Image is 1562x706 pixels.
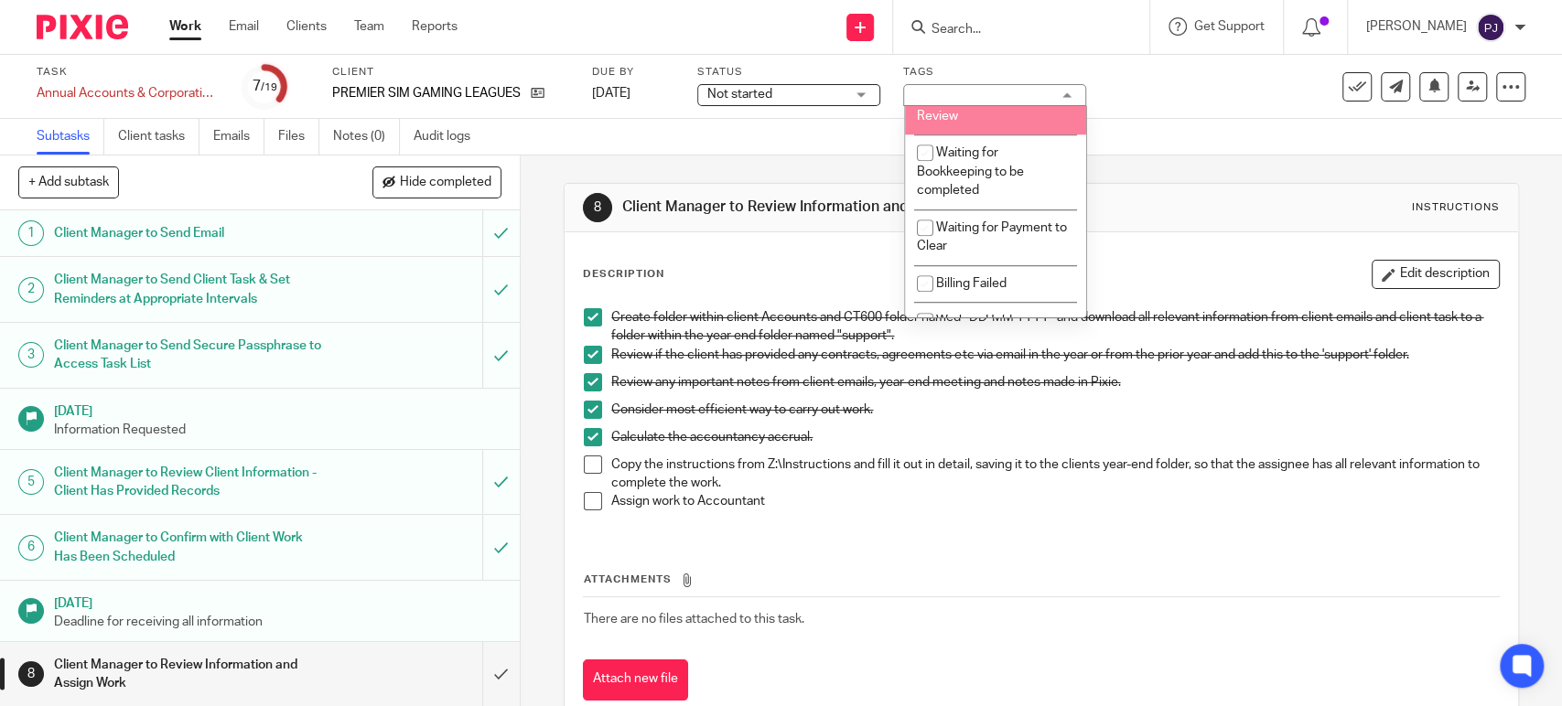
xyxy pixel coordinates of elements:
a: Subtasks [37,119,104,155]
div: 3 [18,342,44,368]
p: Information Requested [54,421,501,439]
h1: Client Manager to Review Client Information - Client Has Provided Records [54,459,328,506]
div: 1 [18,220,44,246]
p: Deadline for receiving all information [54,613,501,631]
button: + Add subtask [18,166,119,198]
a: Files [278,119,319,155]
button: Attach new file [583,659,688,701]
a: Reports [412,17,458,36]
span: Billing Failed [936,277,1007,290]
h1: Client Manager to Review Information and Assign Work [54,651,328,698]
span: Waiting for Bookkeeping to be completed [917,146,1024,197]
h1: [DATE] [54,590,501,613]
div: 8 [18,661,44,687]
span: Attachments [584,574,672,584]
a: Notes (0) [333,119,400,155]
h1: [DATE] [54,398,501,421]
p: [PERSON_NAME] [1366,17,1467,36]
p: Review any important notes from client emails, year-end meeting and notes made in Pixie. [611,373,1498,391]
h1: Client Manager to Send Secure Passphrase to Access Task List [54,332,328,379]
h1: Client Manager to Send Email [54,219,328,247]
a: Work [169,17,201,36]
span: Get Support [1194,20,1265,33]
label: Task [37,65,220,80]
div: 5 [18,469,44,495]
span: Waiting for Peakvisory Review [917,91,1063,123]
div: Annual Accounts & Corporation Tax Return - [DATE] [37,84,220,102]
div: Annual Accounts &amp; Corporation Tax Return - June 30, 2025 [37,84,220,102]
span: [DATE] [592,87,630,100]
label: Tags [903,65,1086,80]
p: PREMIER SIM GAMING LEAGUES LTD [332,84,522,102]
div: Instructions [1412,200,1500,215]
label: Status [697,65,880,80]
a: Emails [213,119,264,155]
a: Audit logs [414,119,484,155]
a: Client tasks [118,119,199,155]
button: Edit description [1372,260,1500,289]
img: Pixie [37,15,128,39]
div: 2 [18,277,44,303]
button: Hide completed [372,166,501,198]
p: Description [583,267,664,282]
label: Client [332,65,569,80]
input: Search [930,22,1094,38]
h1: Client Manager to Confirm with Client Work Has Been Scheduled [54,524,328,571]
a: Email [229,17,259,36]
a: Team [354,17,384,36]
p: Create folder within client Accounts and CT600 folder named "DD-MM-YYYY" and download all relevan... [611,308,1498,346]
h1: Client Manager to Review Information and Assign Work [622,198,1081,217]
span: Waiting for Payment to Clear [917,221,1067,253]
h1: Client Manager to Send Client Task & Set Reminders at Appropriate Intervals [54,266,328,313]
small: /19 [261,82,277,92]
span: Not started [707,88,772,101]
a: Clients [286,17,327,36]
p: Copy the instructions from Z:\Instructions and fill it out in detail, saving it to the clients ye... [611,455,1498,493]
p: Review if the client has provided any contracts, agreements etc via email in the year or from the... [611,346,1498,364]
div: 7 [253,76,277,97]
span: Hide completed [400,176,491,190]
div: 6 [18,535,44,561]
div: 8 [583,193,612,222]
span: Work on Hold [936,315,1012,327]
img: svg%3E [1476,13,1505,42]
p: Consider most efficient way to carry out work. [611,401,1498,419]
span: There are no files attached to this task. [584,613,804,626]
p: Assign work to Accountant [611,492,1498,510]
label: Due by [592,65,674,80]
p: Calculate the accountancy accrual. [611,428,1498,446]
